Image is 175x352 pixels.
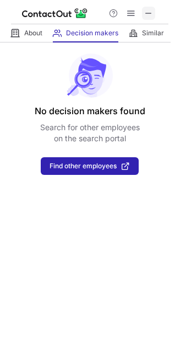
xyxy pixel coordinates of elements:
[66,29,118,38] span: Decision makers
[35,104,145,118] header: No decision makers found
[24,29,42,38] span: About
[50,162,117,170] span: Find other employees
[41,157,139,175] button: Find other employees
[22,7,88,20] img: ContactOut v5.3.10
[40,122,140,144] p: Search for other employees on the search portal
[142,29,164,38] span: Similar
[66,54,113,98] img: No leads found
